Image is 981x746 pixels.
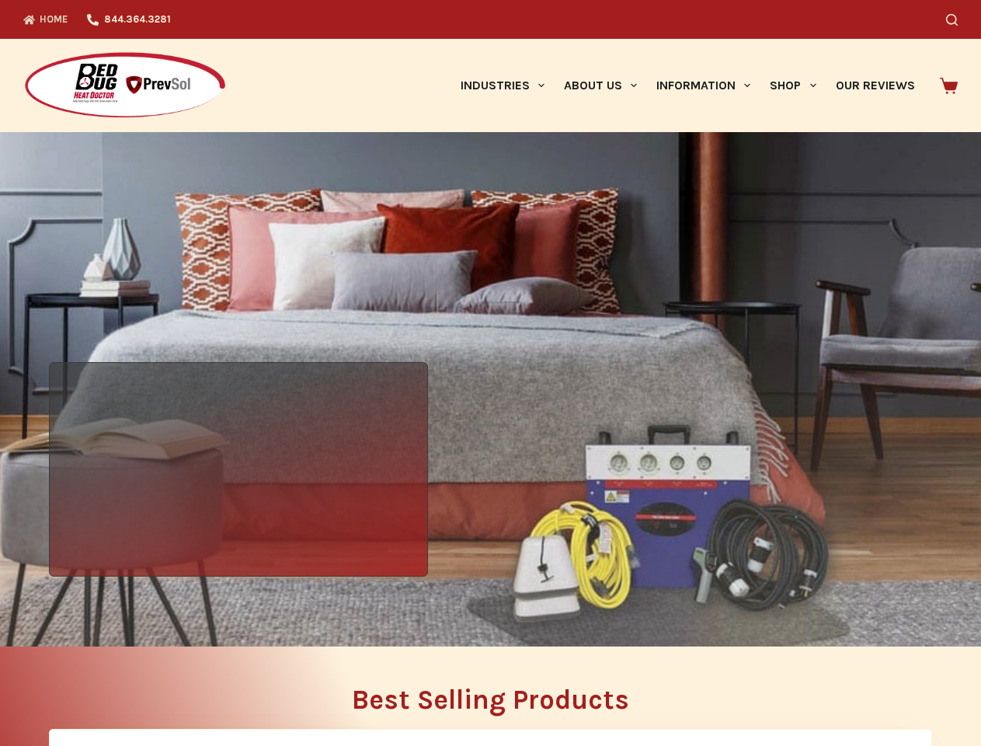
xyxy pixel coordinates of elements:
[946,14,958,26] button: Search
[450,39,554,132] a: Industries
[450,39,924,132] nav: Primary
[49,686,932,713] h2: Best Selling Products
[647,39,760,132] a: Information
[760,39,826,132] a: Shop
[554,39,646,132] a: About Us
[826,39,924,132] a: Our Reviews
[23,51,227,120] img: Prevsol/Bed Bug Heat Doctor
